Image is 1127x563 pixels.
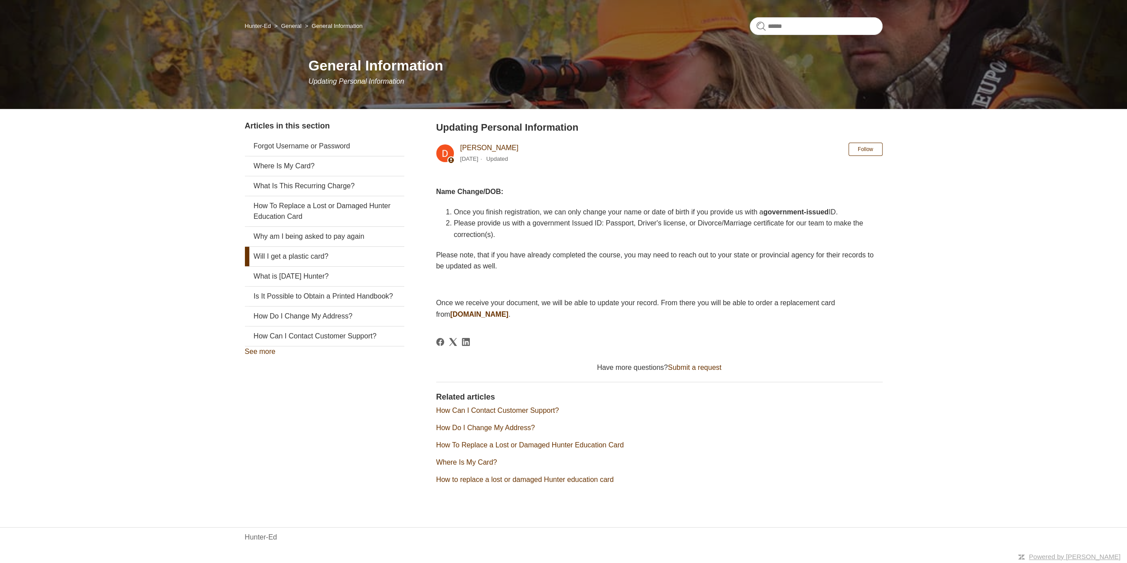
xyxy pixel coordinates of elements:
a: How Do I Change My Address? [436,424,535,431]
span: . [508,311,510,318]
h1: General Information [309,55,883,76]
strong: government-issued [763,208,829,216]
span: Updating Personal Information [309,78,404,85]
a: Forgot Username or Password [245,136,404,156]
h2: Updating Personal Information [436,120,883,135]
strong: Name Change/DOB: [436,188,503,195]
svg: Share this page on LinkedIn [462,338,470,346]
svg: Share this page on Facebook [436,338,444,346]
a: [PERSON_NAME] [460,144,519,151]
li: Hunter-Ed [245,23,273,29]
a: How Do I Change My Address? [245,307,404,326]
li: General [272,23,303,29]
input: Search [750,17,883,35]
a: [DOMAIN_NAME] [450,311,509,318]
a: LinkedIn [462,338,470,346]
a: Where Is My Card? [245,156,404,176]
a: General [281,23,302,29]
a: General Information [312,23,363,29]
time: 03/04/2024, 17:02 [460,155,478,162]
a: How To Replace a Lost or Damaged Hunter Education Card [245,196,404,226]
a: Powered by [PERSON_NAME] [1029,553,1120,560]
a: How Can I Contact Customer Support? [245,326,404,346]
a: Submit a request [668,364,721,371]
span: Please note, that if you have already completed the course, you may need to reach out to your sta... [436,251,874,270]
span: Once you finish registration, we can only change your name or date of birth if you provide us wit... [454,208,838,216]
span: Please provide us with a government Issued ID: Passport, Driver's license, or Divorce/Marriage ce... [454,219,863,238]
h2: Related articles [436,391,883,403]
a: Is It Possible to Obtain a Printed Handbook? [245,287,404,306]
div: Have more questions? [436,362,883,373]
li: General Information [303,23,362,29]
a: Hunter-Ed [245,532,277,543]
a: X Corp [449,338,457,346]
a: Will I get a plastic card? [245,247,404,266]
a: Hunter-Ed [245,23,271,29]
a: What is [DATE] Hunter? [245,267,404,286]
svg: Share this page on X Corp [449,338,457,346]
button: Follow Article [848,143,883,156]
a: How Can I Contact Customer Support? [436,407,559,414]
a: Facebook [436,338,444,346]
a: Where Is My Card? [436,458,497,466]
a: Why am I being asked to pay again [245,227,404,246]
a: How to replace a lost or damaged Hunter education card [436,476,614,483]
span: Once we receive your document, we will be able to update your record. From there you will be able... [436,299,835,318]
a: See more [245,348,275,355]
span: Articles in this section [245,121,330,130]
a: How To Replace a Lost or Damaged Hunter Education Card [436,441,624,449]
a: What Is This Recurring Charge? [245,176,404,196]
li: Updated [486,155,508,162]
